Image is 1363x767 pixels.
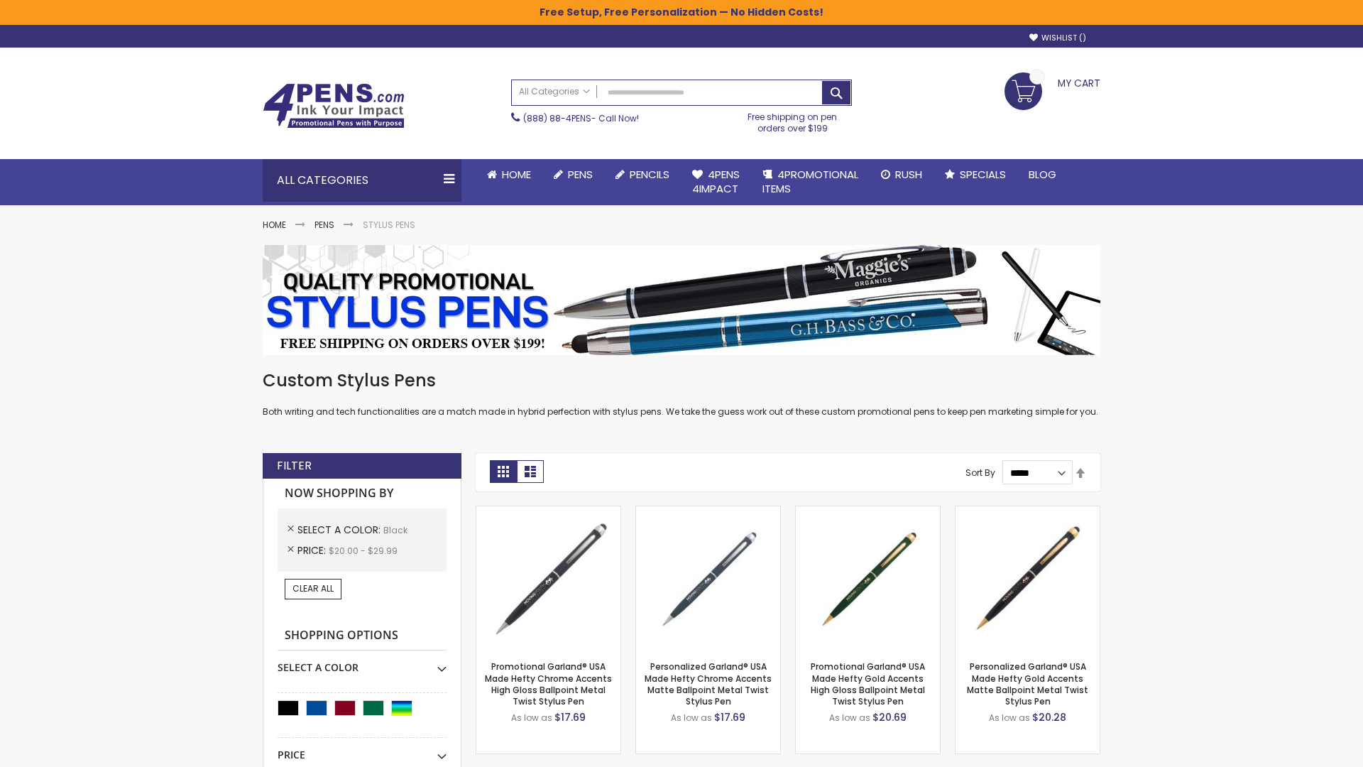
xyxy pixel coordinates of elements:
a: 4Pens4impact [681,159,751,205]
div: Free shipping on pen orders over $199 [733,106,853,134]
span: $20.28 [1032,710,1066,724]
a: 4PROMOTIONALITEMS [751,159,870,205]
span: - Call Now! [523,112,639,124]
strong: Shopping Options [278,621,447,651]
div: Select A Color [278,651,447,675]
a: All Categories [512,80,597,104]
a: Garland® USA Made Hefty Gold Accents High Gloss Ballpoint Metal Twist Stylus Pen-Black [796,506,940,518]
div: Both writing and tech functionalities are a match made in hybrid perfection with stylus pens. We ... [263,369,1100,418]
span: Select A Color [297,523,383,537]
a: Home [476,159,542,190]
a: Promotional Garland® USA Made Hefty Chrome Accents High Gloss Ballpoint Metal Twist Stylus Pen-Black [476,506,620,518]
a: Pens [542,159,604,190]
label: Sort By [965,467,995,479]
strong: Filter [277,458,312,474]
a: Personalized Garland® USA Made Hefty Gold Accents Matte Ballpoint Metal Twist Stylus Pen [967,660,1088,707]
span: 4Pens 4impact [692,167,740,196]
span: Black [383,524,407,536]
a: Promotional Garland® USA Made Hefty Chrome Accents High Gloss Ballpoint Metal Twist Stylus Pen [485,660,612,707]
div: All Categories [263,159,461,202]
strong: Stylus Pens [363,219,415,231]
img: Personalized Garland® USA Made Hefty Gold Accents Matte Ballpoint Metal Twist Stylus Pen-Black [956,506,1100,651]
span: $17.69 [554,710,586,724]
span: As low as [671,712,712,724]
a: Wishlist [1029,33,1086,43]
span: Home [502,167,531,182]
a: Pencils [604,159,681,190]
a: Personalized Garland® USA Made Hefty Gold Accents Matte Ballpoint Metal Twist Stylus Pen-Black [956,506,1100,518]
strong: Now Shopping by [278,479,447,508]
span: $20.00 - $29.99 [329,545,398,557]
span: As low as [829,712,870,724]
img: Promotional Garland® USA Made Hefty Chrome Accents High Gloss Ballpoint Metal Twist Stylus Pen-Black [476,506,620,651]
span: Price [297,543,329,557]
span: All Categories [519,86,590,97]
a: Rush [870,159,934,190]
a: Promotional Garland® USA Made Hefty Gold Accents High Gloss Ballpoint Metal Twist Stylus Pen [811,660,925,707]
span: Pencils [630,167,669,182]
img: Personalized Garland® USA Made Hefty Chrome Accents Matte Ballpoint Metal Twist Stylus Pen-Black [636,506,780,651]
a: Pens [314,219,334,231]
span: $17.69 [714,710,745,724]
span: As low as [989,712,1030,724]
a: (888) 88-4PENS [523,112,591,124]
a: Specials [934,159,1017,190]
div: Price [278,738,447,762]
span: Specials [960,167,1006,182]
a: Personalized Garland® USA Made Hefty Chrome Accents Matte Ballpoint Metal Twist Stylus Pen [645,660,772,707]
a: Blog [1017,159,1068,190]
span: Blog [1029,167,1056,182]
img: 4Pens Custom Pens and Promotional Products [263,83,405,129]
strong: Grid [490,460,517,483]
span: As low as [511,712,552,724]
span: Clear All [292,582,334,594]
span: Pens [568,167,593,182]
span: $20.69 [872,710,907,724]
h1: Custom Stylus Pens [263,369,1100,392]
img: Garland® USA Made Hefty Gold Accents High Gloss Ballpoint Metal Twist Stylus Pen-Black [796,506,940,651]
a: Home [263,219,286,231]
a: Clear All [285,579,341,599]
span: Rush [895,167,922,182]
span: 4PROMOTIONAL ITEMS [762,167,858,196]
a: Personalized Garland® USA Made Hefty Chrome Accents Matte Ballpoint Metal Twist Stylus Pen-Black [636,506,780,518]
img: Stylus Pens [263,245,1100,355]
